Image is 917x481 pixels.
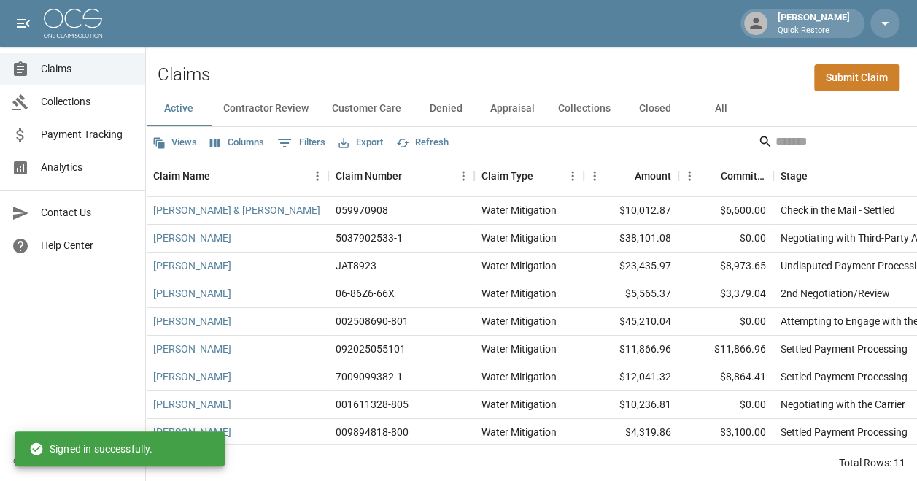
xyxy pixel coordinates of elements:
[781,425,908,439] div: Settled Payment Processing
[481,258,557,273] div: Water Mitigation
[479,91,546,126] button: Appraisal
[153,231,231,245] a: [PERSON_NAME]
[781,203,895,218] div: Check in the Mail - Settled
[41,205,134,220] span: Contact Us
[474,155,584,196] div: Claim Type
[622,91,688,126] button: Closed
[153,397,231,412] a: [PERSON_NAME]
[678,197,773,225] div: $6,600.00
[778,25,850,37] p: Quick Restore
[533,166,554,186] button: Sort
[41,238,134,253] span: Help Center
[306,165,328,187] button: Menu
[336,231,403,245] div: 5037902533-1
[336,425,409,439] div: 009894818-800
[29,436,152,462] div: Signed in successfully.
[320,91,413,126] button: Customer Care
[13,454,132,469] div: © 2025 One Claim Solution
[41,127,134,142] span: Payment Tracking
[584,391,678,419] div: $10,236.81
[41,61,134,77] span: Claims
[335,131,387,154] button: Export
[678,155,773,196] div: Committed Amount
[584,155,678,196] div: Amount
[839,455,905,470] div: Total Rows: 11
[772,10,856,36] div: [PERSON_NAME]
[328,155,474,196] div: Claim Number
[336,342,406,356] div: 092025055101
[158,64,210,85] h2: Claims
[584,197,678,225] div: $10,012.87
[336,314,409,328] div: 002508690-801
[146,155,328,196] div: Claim Name
[336,369,403,384] div: 7009099382-1
[481,369,557,384] div: Water Mitigation
[336,258,376,273] div: JAT8923
[452,165,474,187] button: Menu
[153,369,231,384] a: [PERSON_NAME]
[808,166,828,186] button: Sort
[584,363,678,391] div: $12,041.32
[392,131,452,154] button: Refresh
[481,314,557,328] div: Water Mitigation
[584,280,678,308] div: $5,565.37
[153,425,231,439] a: [PERSON_NAME]
[481,286,557,301] div: Water Mitigation
[41,160,134,175] span: Analytics
[41,94,134,109] span: Collections
[206,131,268,154] button: Select columns
[402,166,422,186] button: Sort
[678,308,773,336] div: $0.00
[153,342,231,356] a: [PERSON_NAME]
[678,253,773,280] div: $8,973.65
[149,131,201,154] button: Views
[210,166,231,186] button: Sort
[481,155,533,196] div: Claim Type
[814,64,899,91] a: Submit Claim
[336,397,409,412] div: 001611328-805
[481,397,557,412] div: Water Mitigation
[153,155,210,196] div: Claim Name
[562,165,584,187] button: Menu
[153,314,231,328] a: [PERSON_NAME]
[781,369,908,384] div: Settled Payment Processing
[781,155,808,196] div: Stage
[614,166,635,186] button: Sort
[153,203,320,218] a: [PERSON_NAME] & [PERSON_NAME]
[481,425,557,439] div: Water Mitigation
[781,286,890,301] div: 2nd Negotiation/Review
[274,131,329,155] button: Show filters
[700,166,721,186] button: Sort
[678,419,773,447] div: $3,100.00
[336,155,402,196] div: Claim Number
[212,91,320,126] button: Contractor Review
[336,286,395,301] div: 06-86Z6-66X
[584,308,678,336] div: $45,210.04
[481,342,557,356] div: Water Mitigation
[336,203,388,218] div: 059970908
[635,155,671,196] div: Amount
[146,91,212,126] button: Active
[584,165,605,187] button: Menu
[781,397,905,412] div: Negotiating with the Carrier
[584,336,678,363] div: $11,866.96
[721,155,766,196] div: Committed Amount
[678,336,773,363] div: $11,866.96
[584,419,678,447] div: $4,319.86
[688,91,754,126] button: All
[546,91,622,126] button: Collections
[678,225,773,253] div: $0.00
[481,231,557,245] div: Water Mitigation
[584,253,678,280] div: $23,435.97
[584,225,678,253] div: $38,101.08
[146,91,917,126] div: dynamic tabs
[678,391,773,419] div: $0.00
[678,280,773,308] div: $3,379.04
[678,363,773,391] div: $8,864.41
[9,9,38,38] button: open drawer
[678,165,700,187] button: Menu
[153,286,231,301] a: [PERSON_NAME]
[153,258,231,273] a: [PERSON_NAME]
[413,91,479,126] button: Denied
[781,342,908,356] div: Settled Payment Processing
